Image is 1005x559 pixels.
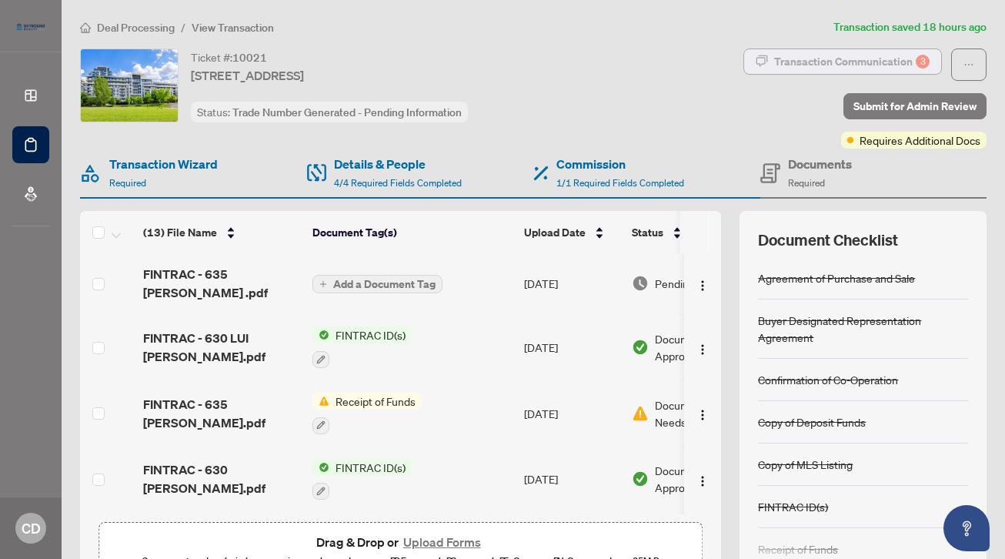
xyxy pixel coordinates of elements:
[109,155,218,173] h4: Transaction Wizard
[696,409,709,421] img: Logo
[143,329,300,366] span: FINTRAC - 630 LUI [PERSON_NAME].pdf
[329,326,412,343] span: FINTRAC ID(s)
[97,21,175,35] span: Deal Processing
[81,49,178,122] img: IMG-C12241173_1.jpg
[191,102,468,122] div: Status:
[312,393,329,410] img: Status Icon
[312,274,442,294] button: Add a Document Tag
[518,447,626,513] td: [DATE]
[696,279,709,292] img: Logo
[518,380,626,447] td: [DATE]
[655,330,750,364] span: Document Approved
[232,105,462,119] span: Trade Number Generated - Pending Information
[192,21,274,35] span: View Transaction
[696,343,709,356] img: Logo
[632,224,663,241] span: Status
[143,395,300,432] span: FINTRAC - 635 [PERSON_NAME].pdf
[518,253,626,314] td: [DATE]
[655,397,735,430] span: Document Needs Work
[12,19,49,35] img: logo
[758,269,915,286] div: Agreement of Purchase and Sale
[758,371,898,388] div: Confirmation of Co-Operation
[316,532,486,552] span: Drag & Drop or
[109,177,146,189] span: Required
[632,470,649,487] img: Document Status
[916,55,930,69] div: 3
[788,155,852,173] h4: Documents
[690,401,715,426] button: Logo
[626,211,756,254] th: Status
[833,18,987,36] article: Transaction saved 18 hours ago
[690,467,715,491] button: Logo
[312,459,329,476] img: Status Icon
[758,413,866,430] div: Copy of Deposit Funds
[80,22,91,33] span: home
[524,224,586,241] span: Upload Date
[334,177,462,189] span: 4/4 Required Fields Completed
[181,18,185,36] li: /
[319,280,327,288] span: plus
[312,393,422,434] button: Status IconReceipt of Funds
[333,279,436,290] span: Add a Document Tag
[143,460,300,497] span: FINTRAC - 630 [PERSON_NAME].pdf
[191,66,304,85] span: [STREET_ADDRESS]
[22,517,41,539] span: CD
[191,49,267,66] div: Ticket #:
[556,177,684,189] span: 1/1 Required Fields Completed
[312,326,329,343] img: Status Icon
[943,505,990,551] button: Open asap
[556,155,684,173] h4: Commission
[655,275,732,292] span: Pending Review
[329,393,422,410] span: Receipt of Funds
[758,498,828,515] div: FINTRAC ID(s)
[696,475,709,487] img: Logo
[758,541,838,557] div: Receipt of Funds
[312,275,442,293] button: Add a Document Tag
[655,462,750,496] span: Document Approved
[306,211,518,254] th: Document Tag(s)
[143,265,300,302] span: FINTRAC - 635 [PERSON_NAME] .pdf
[312,326,412,368] button: Status IconFINTRAC ID(s)
[312,459,412,500] button: Status IconFINTRAC ID(s)
[632,339,649,356] img: Document Status
[518,211,626,254] th: Upload Date
[690,335,715,360] button: Logo
[843,93,987,119] button: Submit for Admin Review
[788,177,825,189] span: Required
[632,405,649,422] img: Document Status
[758,456,853,473] div: Copy of MLS Listing
[963,59,974,70] span: ellipsis
[758,229,898,251] span: Document Checklist
[743,49,942,75] button: Transaction Communication3
[329,459,412,476] span: FINTRAC ID(s)
[632,275,649,292] img: Document Status
[860,132,980,149] span: Requires Additional Docs
[137,211,306,254] th: (13) File Name
[853,94,977,119] span: Submit for Admin Review
[334,155,462,173] h4: Details & People
[143,224,217,241] span: (13) File Name
[758,312,968,346] div: Buyer Designated Representation Agreement
[399,532,486,552] button: Upload Forms
[690,271,715,296] button: Logo
[774,49,930,74] div: Transaction Communication
[232,51,267,65] span: 10021
[518,314,626,380] td: [DATE]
